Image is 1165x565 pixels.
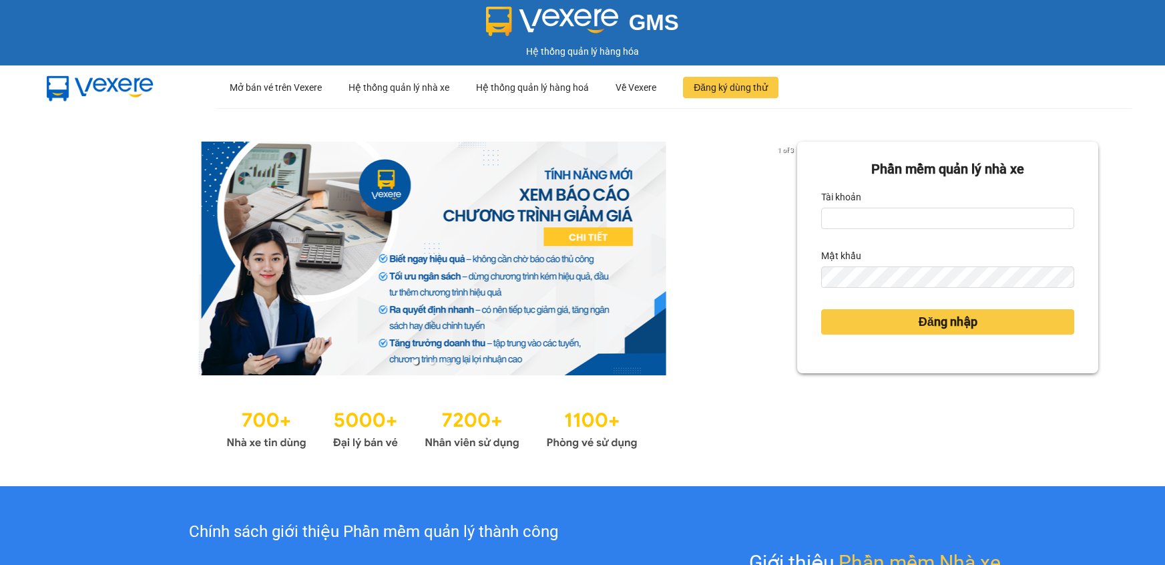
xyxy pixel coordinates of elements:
[821,309,1074,335] button: Đăng nhập
[230,66,322,109] div: Mở bán vé trên Vexere
[413,359,419,365] li: slide item 1
[486,20,679,31] a: GMS
[3,44,1162,59] div: Hệ thống quản lý hàng hóa
[821,266,1074,288] input: Mật khẩu
[486,7,618,36] img: logo 2
[476,66,589,109] div: Hệ thống quản lý hàng hoá
[774,142,797,159] p: 1 of 3
[629,10,679,35] span: GMS
[821,186,861,208] label: Tài khoản
[821,159,1074,180] div: Phần mềm quản lý nhà xe
[694,80,768,95] span: Đăng ký dùng thử
[226,402,638,453] img: Statistics.png
[821,208,1074,229] input: Tài khoản
[919,313,977,331] span: Đăng nhập
[778,142,797,375] button: next slide / item
[683,77,778,98] button: Đăng ký dùng thử
[429,359,435,365] li: slide item 2
[821,245,861,266] label: Mật khẩu
[348,66,449,109] div: Hệ thống quản lý nhà xe
[81,520,666,545] div: Chính sách giới thiệu Phần mềm quản lý thành công
[33,65,167,110] img: mbUUG5Q.png
[445,359,451,365] li: slide item 3
[616,66,656,109] div: Về Vexere
[67,142,85,375] button: previous slide / item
